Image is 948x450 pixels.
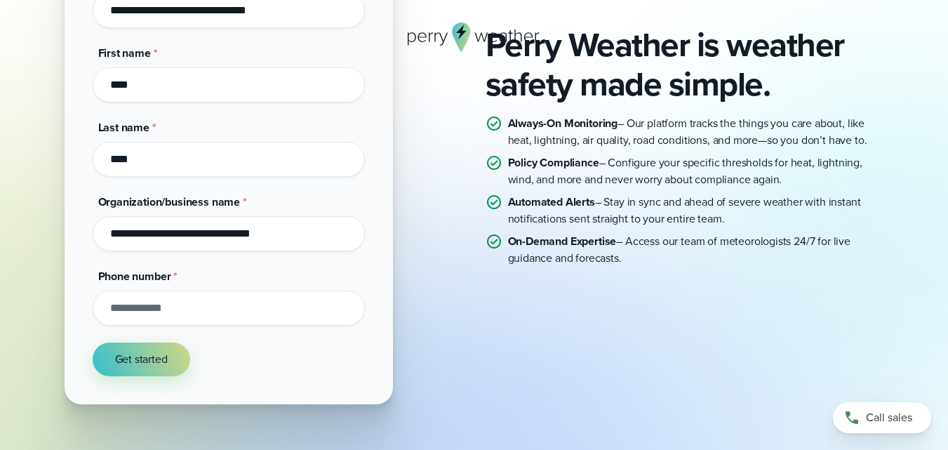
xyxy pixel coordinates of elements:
span: Phone number [98,268,171,284]
button: Get started [93,343,190,376]
span: Get started [115,351,168,368]
strong: Policy Compliance [508,154,599,171]
span: Last name [98,119,149,135]
strong: Always-On Monitoring [508,115,618,131]
span: Organization/business name [98,194,241,210]
span: Call sales [866,409,912,426]
p: – Stay in sync and ahead of severe weather with instant notifications sent straight to your entir... [508,194,884,227]
p: – Access our team of meteorologists 24/7 for live guidance and forecasts. [508,233,884,267]
strong: On-Demand Expertise [508,233,617,249]
p: – Configure your specific thresholds for heat, lightning, wind, and more and never worry about co... [508,154,884,188]
span: First name [98,45,151,61]
p: – Our platform tracks the things you care about, like heat, lightning, air quality, road conditio... [508,115,884,149]
h2: Perry Weather is weather safety made simple. [486,25,884,104]
a: Call sales [833,402,931,433]
strong: Automated Alerts [508,194,595,210]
